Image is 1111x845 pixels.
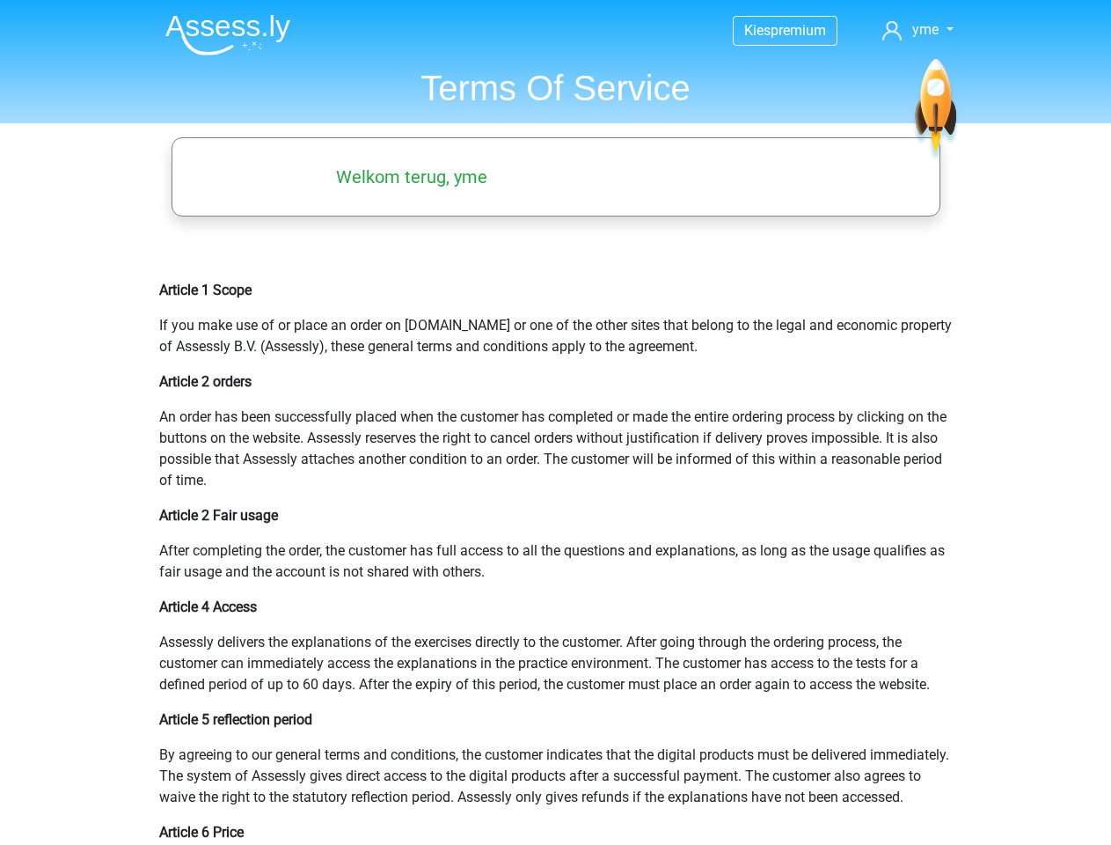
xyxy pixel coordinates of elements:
p: An order has been successfully placed when the customer has completed or made the entire ordering... [159,407,953,491]
b: Article 6 Price [159,824,244,841]
h1: Terms Of Service [151,67,961,109]
a: yme [875,19,960,40]
p: If you make use of or place an order on [DOMAIN_NAME] or one of the other sites that belong to th... [159,315,953,357]
p: Assessly delivers the explanations of the exercises directly to the customer. After going through... [159,632,953,695]
img: spaceship.7d73109d6933.svg [911,59,960,162]
span: yme [912,21,939,38]
span: premium [771,22,826,39]
p: After completing the order, the customer has full access to all the questions and explanations, a... [159,540,953,583]
p: By agreeing to our general terms and conditions, the customer indicates that the digital products... [159,745,953,808]
h5: Welkom terug, yme [194,166,630,187]
b: Article 4 Access [159,599,257,615]
b: Article 1 Scope [159,282,252,298]
b: Article 2 Fair usage [159,507,278,524]
img: Assessly [165,14,290,55]
span: Kies [744,22,771,39]
b: Article 5 reflection period [159,711,312,728]
b: Article 2 orders [159,373,252,390]
a: Kiespremium [734,18,837,42]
